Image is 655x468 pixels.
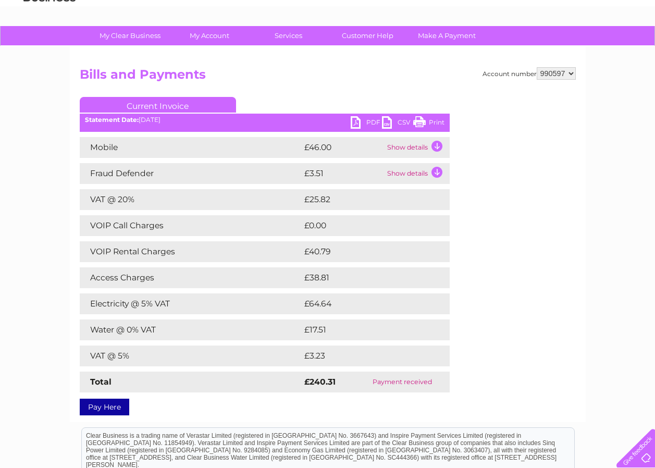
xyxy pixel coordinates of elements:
[302,267,428,288] td: £38.81
[302,137,385,158] td: £46.00
[498,44,521,52] a: Energy
[382,116,413,131] a: CSV
[459,5,530,18] a: 0333 014 3131
[302,163,385,184] td: £3.51
[355,372,450,392] td: Payment received
[87,26,173,45] a: My Clear Business
[527,44,558,52] a: Telecoms
[302,189,428,210] td: £25.82
[80,67,576,87] h2: Bills and Payments
[80,241,302,262] td: VOIP Rental Charges
[80,215,302,236] td: VOIP Call Charges
[23,27,76,59] img: logo.png
[472,44,491,52] a: Water
[302,319,426,340] td: £17.51
[302,215,426,236] td: £0.00
[385,163,450,184] td: Show details
[413,116,444,131] a: Print
[302,293,429,314] td: £64.64
[302,346,425,366] td: £3.23
[80,346,302,366] td: VAT @ 5%
[166,26,252,45] a: My Account
[302,241,429,262] td: £40.79
[80,97,236,113] a: Current Invoice
[85,116,139,124] b: Statement Date:
[80,267,302,288] td: Access Charges
[385,137,450,158] td: Show details
[483,67,576,80] div: Account number
[404,26,490,45] a: Make A Payment
[325,26,411,45] a: Customer Help
[82,6,574,51] div: Clear Business is a trading name of Verastar Limited (registered in [GEOGRAPHIC_DATA] No. 3667643...
[90,377,112,387] strong: Total
[586,44,611,52] a: Contact
[80,293,302,314] td: Electricity @ 5% VAT
[245,26,331,45] a: Services
[564,44,579,52] a: Blog
[80,163,302,184] td: Fraud Defender
[80,116,450,124] div: [DATE]
[80,137,302,158] td: Mobile
[304,377,336,387] strong: £240.31
[80,189,302,210] td: VAT @ 20%
[80,319,302,340] td: Water @ 0% VAT
[80,399,129,415] a: Pay Here
[621,44,645,52] a: Log out
[351,116,382,131] a: PDF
